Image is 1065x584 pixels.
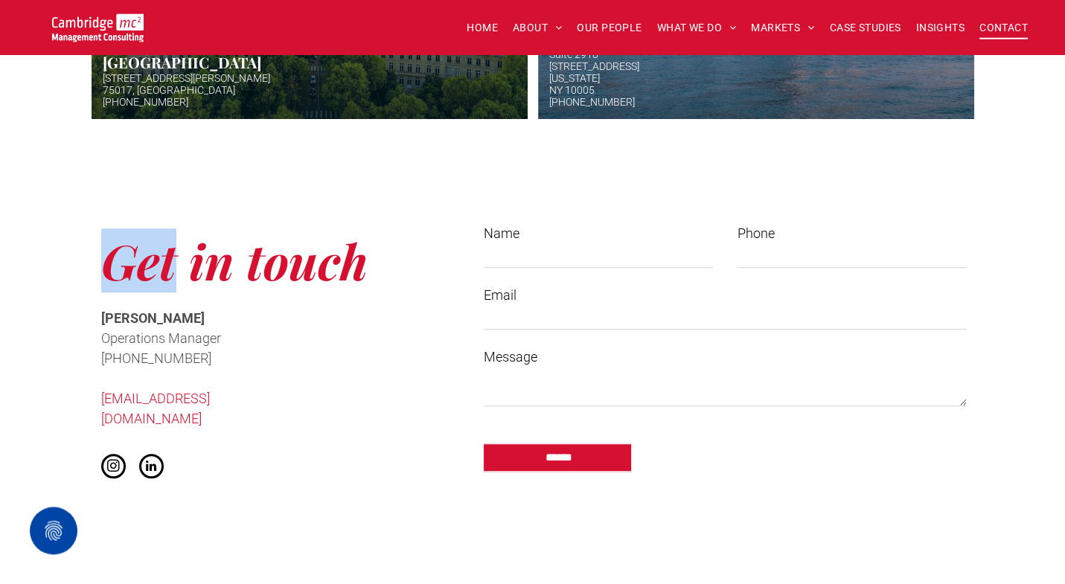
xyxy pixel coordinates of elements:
span: [PHONE_NUMBER] [101,350,211,366]
span: Get in touch [101,228,368,292]
label: Email [484,285,966,305]
a: WHAT WE DO [650,16,744,39]
a: linkedin [139,454,164,482]
a: CONTACT [972,16,1035,39]
label: Name [484,223,712,243]
span: [PERSON_NAME] [101,310,205,326]
a: CONTACT US | Cambridge Management Consulting | Our Office Locations and Contact Form [52,16,144,31]
a: CASE STUDIES [822,16,909,39]
a: OUR PEOPLE [569,16,649,39]
a: MARKETS [743,16,822,39]
a: INSIGHTS [909,16,972,39]
a: [EMAIL_ADDRESS][DOMAIN_NAME] [101,391,210,426]
a: ABOUT [505,16,570,39]
span: Operations Manager [101,330,221,346]
label: Message [484,347,966,367]
img: Go to Homepage [52,13,144,42]
label: Phone [738,223,966,243]
a: instagram [101,454,126,482]
a: HOME [459,16,505,39]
